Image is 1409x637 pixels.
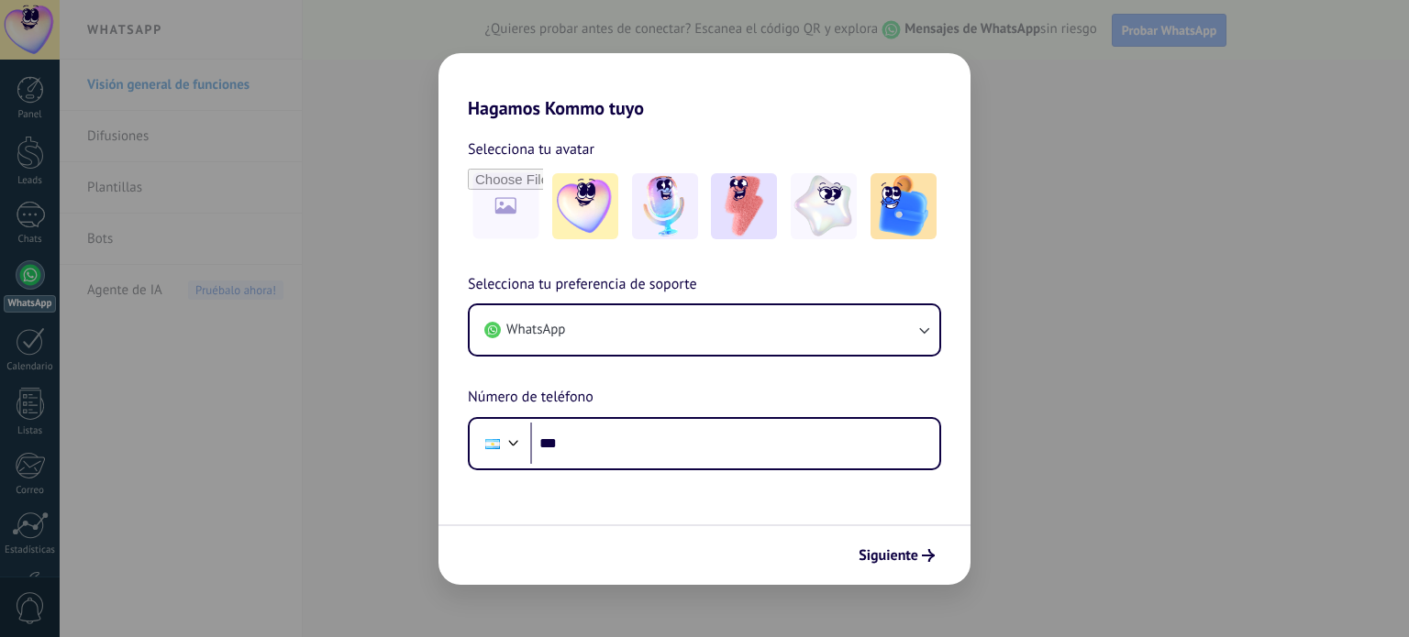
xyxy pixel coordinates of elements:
img: -4.jpeg [791,173,857,239]
img: -3.jpeg [711,173,777,239]
img: -5.jpeg [871,173,937,239]
img: -1.jpeg [552,173,618,239]
span: Selecciona tu preferencia de soporte [468,273,697,297]
span: Selecciona tu avatar [468,137,594,161]
span: WhatsApp [506,321,565,339]
span: Número de teléfono [468,386,594,410]
h2: Hagamos Kommo tuyo [438,53,971,119]
div: Argentina: + 54 [475,424,510,463]
button: WhatsApp [470,305,939,355]
img: -2.jpeg [632,173,698,239]
span: Siguiente [859,549,918,562]
button: Siguiente [850,540,943,571]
